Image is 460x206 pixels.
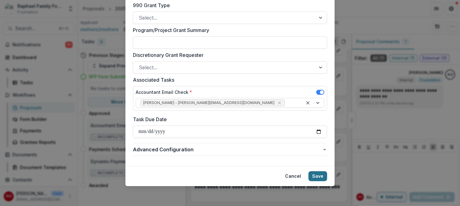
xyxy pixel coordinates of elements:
[133,116,323,123] label: Task Due Date
[281,171,305,181] button: Cancel
[276,100,283,106] div: Remove Anu Gupta - anu@raphaelfamilyfoundation.org
[308,171,327,181] button: Save
[304,99,312,107] div: Clear selected options
[133,146,322,153] span: Advanced Configuration
[133,51,323,59] label: Discretionary Grant Requester
[133,143,327,156] button: Advanced Configuration
[143,101,275,105] span: [PERSON_NAME] - [PERSON_NAME][EMAIL_ADDRESS][DOMAIN_NAME]
[133,76,323,84] label: Associated Tasks
[136,89,192,95] label: Accountant Email Check
[133,2,323,9] label: 990 Grant Type
[133,26,323,34] label: Program/Project Grant Summary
